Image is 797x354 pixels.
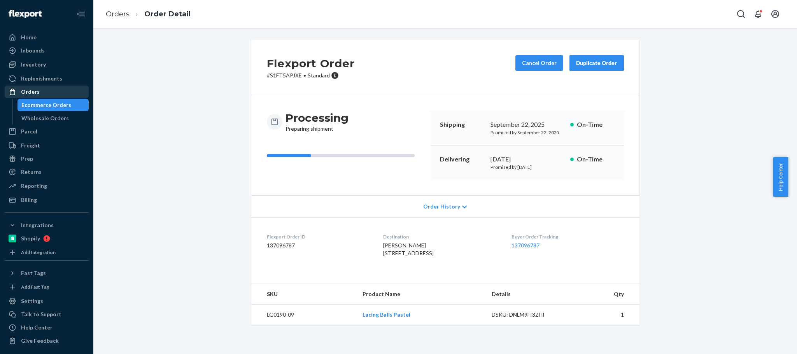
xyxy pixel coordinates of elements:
[5,267,89,279] button: Fast Tags
[21,284,49,290] div: Add Fast Tag
[144,10,191,18] a: Order Detail
[21,61,46,68] div: Inventory
[5,86,89,98] a: Orders
[21,182,47,190] div: Reporting
[750,6,766,22] button: Open notifications
[5,295,89,307] a: Settings
[423,203,460,210] span: Order History
[511,242,540,249] a: 137096787
[576,59,617,67] div: Duplicate Order
[5,248,89,257] a: Add Integration
[492,311,565,319] div: DSKU: DNLM9FI3ZHI
[21,324,53,331] div: Help Center
[21,101,71,109] div: Ecommerce Orders
[308,72,330,79] span: Standard
[383,233,499,240] dt: Destination
[5,31,89,44] a: Home
[18,112,89,124] a: Wholesale Orders
[5,321,89,334] a: Help Center
[490,164,564,170] p: Promised by [DATE]
[21,33,37,41] div: Home
[571,284,639,305] th: Qty
[5,335,89,347] button: Give Feedback
[100,3,197,26] ol: breadcrumbs
[5,308,89,321] a: Talk to Support
[511,233,624,240] dt: Buyer Order Tracking
[251,305,356,325] td: LG0190-09
[383,242,434,256] span: [PERSON_NAME] [STREET_ADDRESS]
[571,305,639,325] td: 1
[21,310,61,318] div: Talk to Support
[485,284,571,305] th: Details
[21,142,40,149] div: Freight
[5,219,89,231] button: Integrations
[5,152,89,165] a: Prep
[73,6,89,22] button: Close Navigation
[21,221,54,229] div: Integrations
[5,58,89,71] a: Inventory
[440,155,484,164] p: Delivering
[5,180,89,192] a: Reporting
[490,129,564,136] p: Promised by September 22, 2025
[106,10,130,18] a: Orders
[5,125,89,138] a: Parcel
[5,282,89,292] a: Add Fast Tag
[286,111,349,125] h3: Processing
[490,155,564,164] div: [DATE]
[490,120,564,129] div: September 22, 2025
[21,196,37,204] div: Billing
[577,120,615,129] p: On-Time
[515,55,563,71] button: Cancel Order
[5,232,89,245] a: Shopify
[286,111,349,133] div: Preparing shipment
[21,337,59,345] div: Give Feedback
[9,10,42,18] img: Flexport logo
[5,139,89,152] a: Freight
[440,120,484,129] p: Shipping
[21,269,46,277] div: Fast Tags
[21,114,69,122] div: Wholesale Orders
[267,55,355,72] h2: Flexport Order
[21,88,40,96] div: Orders
[21,297,43,305] div: Settings
[251,284,356,305] th: SKU
[267,72,355,79] p: # S1FT5APJXE
[767,6,783,22] button: Open account menu
[5,44,89,57] a: Inbounds
[21,47,45,54] div: Inbounds
[21,168,42,176] div: Returns
[5,194,89,206] a: Billing
[569,55,624,71] button: Duplicate Order
[21,155,33,163] div: Prep
[773,157,788,197] button: Help Center
[267,242,371,249] dd: 137096787
[21,128,37,135] div: Parcel
[303,72,306,79] span: •
[363,311,410,318] a: Lacing Balls Pastel
[577,155,615,164] p: On-Time
[733,6,749,22] button: Open Search Box
[21,75,62,82] div: Replenishments
[21,235,40,242] div: Shopify
[21,249,56,256] div: Add Integration
[5,72,89,85] a: Replenishments
[5,166,89,178] a: Returns
[356,284,485,305] th: Product Name
[267,233,371,240] dt: Flexport Order ID
[18,99,89,111] a: Ecommerce Orders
